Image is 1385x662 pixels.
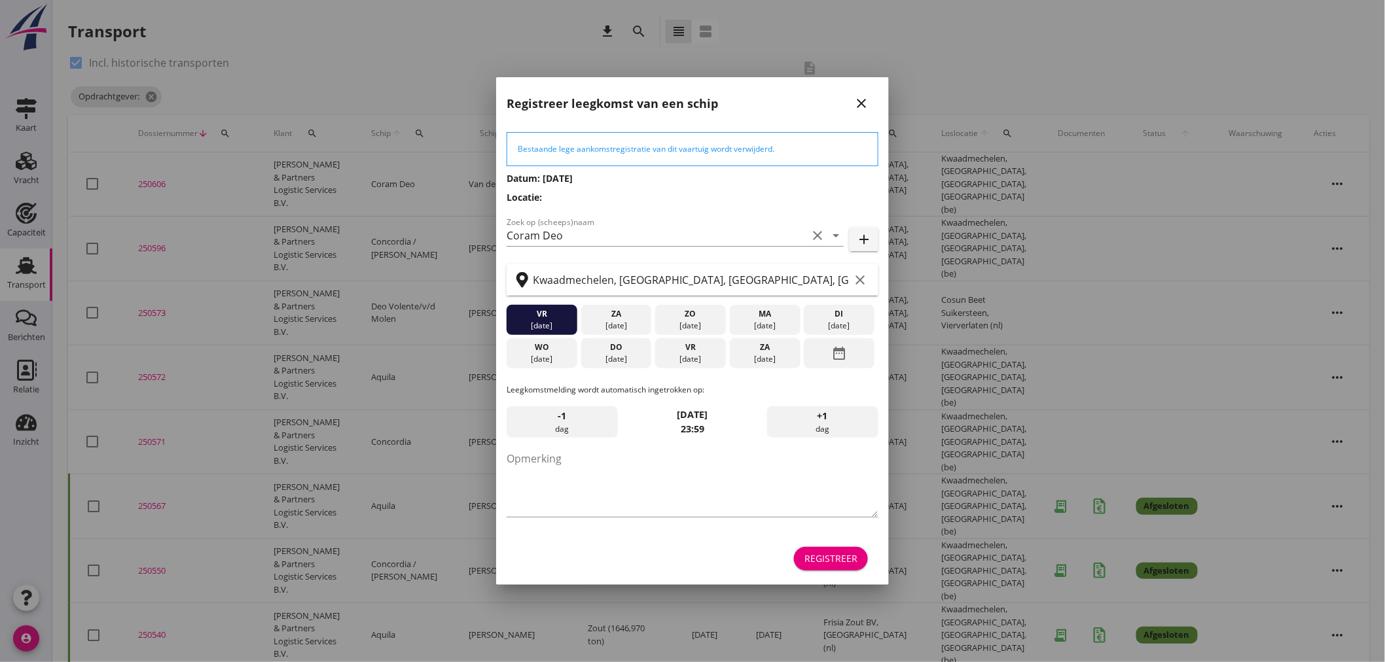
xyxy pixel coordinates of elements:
[658,353,723,365] div: [DATE]
[507,95,718,113] h2: Registreer leegkomst van een schip
[818,409,828,423] span: +1
[507,225,807,246] input: Zoek op (scheeps)naam
[807,320,871,332] div: [DATE]
[856,232,872,247] i: add
[767,406,878,438] div: dag
[507,171,878,185] h3: Datum: [DATE]
[584,320,648,332] div: [DATE]
[677,408,708,421] strong: [DATE]
[854,96,869,111] i: close
[658,308,723,320] div: zo
[584,353,648,365] div: [DATE]
[828,228,844,243] i: arrow_drop_down
[584,308,648,320] div: za
[681,423,704,435] strong: 23:59
[507,190,878,204] h3: Locatie:
[510,320,574,332] div: [DATE]
[810,228,825,243] i: clear
[507,406,618,438] div: dag
[658,341,723,353] div: vr
[507,384,878,396] p: Leegkomstmelding wordt automatisch ingetrokken op:
[733,308,797,320] div: ma
[733,341,797,353] div: za
[510,353,574,365] div: [DATE]
[733,320,797,332] div: [DATE]
[733,353,797,365] div: [DATE]
[831,341,847,365] i: date_range
[658,320,723,332] div: [DATE]
[807,308,871,320] div: di
[507,448,878,517] textarea: Opmerking
[804,551,857,565] div: Registreer
[558,409,567,423] span: -1
[533,270,850,290] input: Zoek op terminal of plaats
[518,143,867,155] div: Bestaande lege aankomstregistratie van dit vaartuig wordt verwijderd.
[794,547,868,570] button: Registreer
[510,308,574,320] div: vr
[852,272,868,288] i: clear
[510,341,574,353] div: wo
[584,341,648,353] div: do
